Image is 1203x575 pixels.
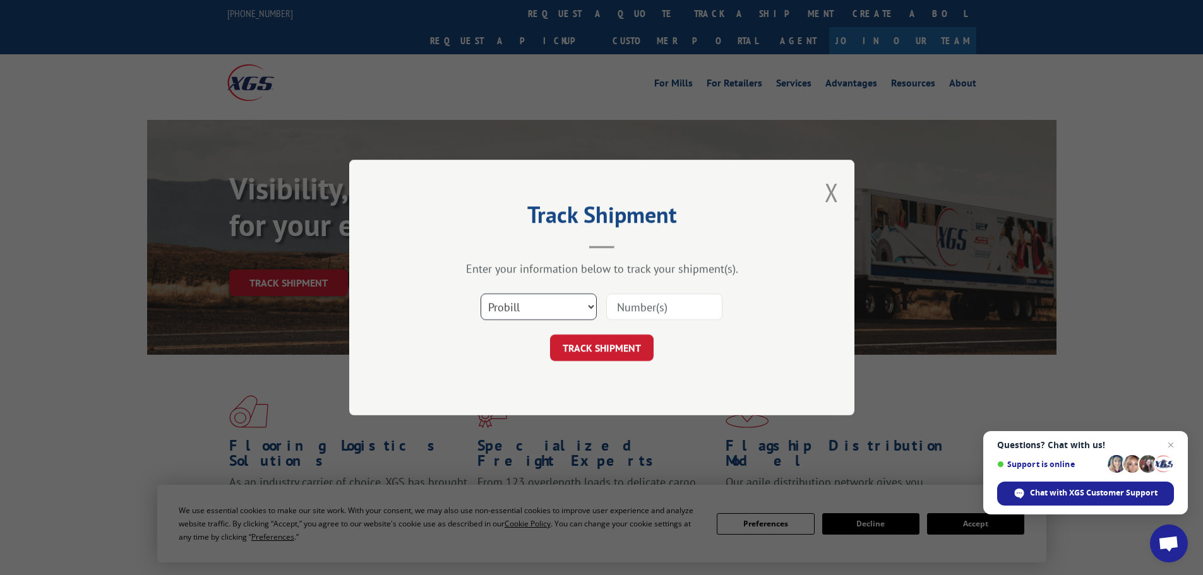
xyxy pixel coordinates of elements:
[825,175,839,209] button: Close modal
[997,482,1174,506] div: Chat with XGS Customer Support
[1150,525,1188,562] div: Open chat
[997,440,1174,450] span: Questions? Chat with us!
[606,293,722,320] input: Number(s)
[1163,437,1178,453] span: Close chat
[1030,487,1158,499] span: Chat with XGS Customer Support
[550,335,654,361] button: TRACK SHIPMENT
[412,261,791,276] div: Enter your information below to track your shipment(s).
[997,459,1103,469] span: Support is online
[412,206,791,230] h2: Track Shipment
